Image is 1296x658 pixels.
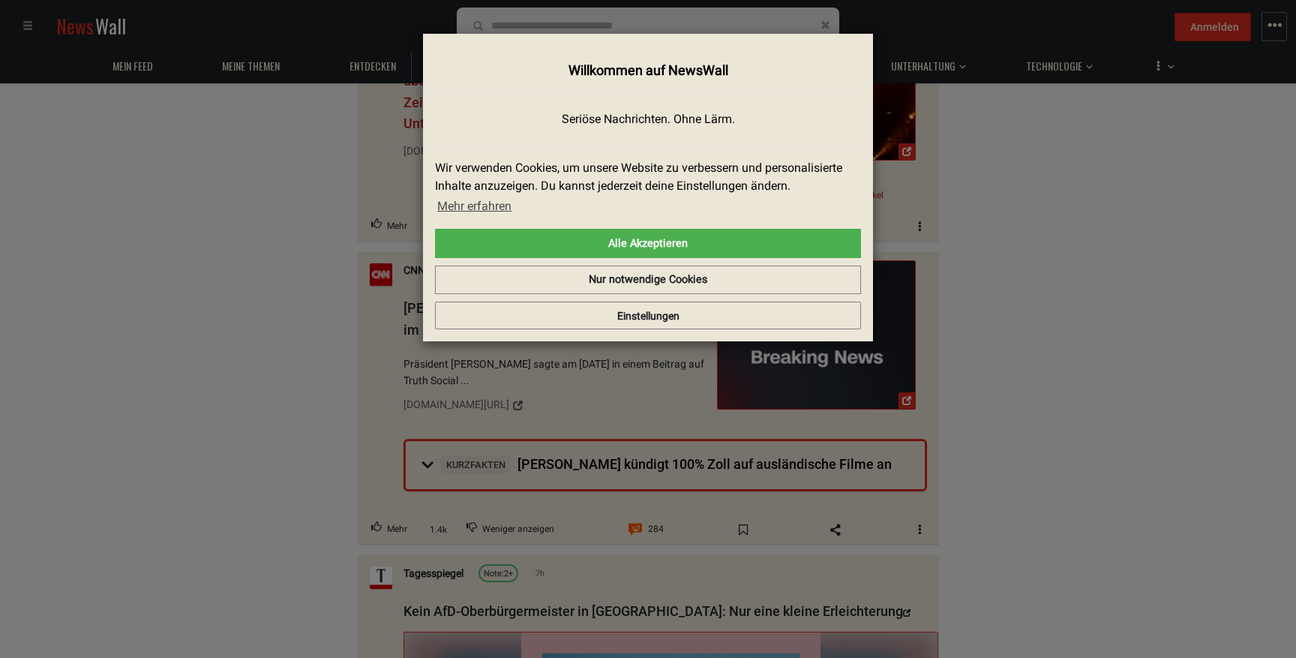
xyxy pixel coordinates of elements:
[435,61,861,80] h4: Willkommen auf NewsWall
[435,302,861,330] button: Einstellungen
[435,195,514,218] a: learn more about cookies
[435,159,849,218] span: Wir verwenden Cookies, um unsere Website zu verbessern und personalisierte Inhalte anzuzeigen. Du...
[435,159,861,294] div: cookieconsent
[435,266,861,294] a: deny cookies
[435,111,861,128] p: Seriöse Nachrichten. Ohne Lärm.
[435,229,861,259] a: allow cookies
